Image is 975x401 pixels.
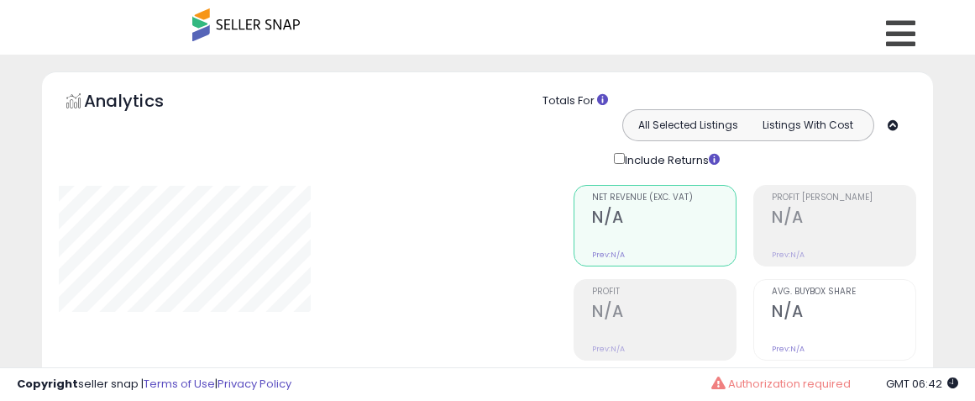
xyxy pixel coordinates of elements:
[592,193,736,203] span: Net Revenue (Exc. VAT)
[17,377,291,393] div: seller snap | |
[747,114,868,136] button: Listings With Cost
[84,89,197,117] h5: Analytics
[772,288,915,297] span: Avg. Buybox Share
[627,114,748,136] button: All Selected Listings
[218,376,291,392] a: Privacy Policy
[592,302,736,324] h2: N/A
[772,208,915,230] h2: N/A
[886,376,958,392] span: 2025-09-18 06:42 GMT
[144,376,215,392] a: Terms of Use
[17,376,78,392] strong: Copyright
[601,150,740,169] div: Include Returns
[592,288,736,297] span: Profit
[772,302,915,324] h2: N/A
[592,250,625,260] small: Prev: N/A
[772,193,915,203] span: Profit [PERSON_NAME]
[772,344,805,354] small: Prev: N/A
[592,344,625,354] small: Prev: N/A
[772,250,805,260] small: Prev: N/A
[592,208,736,230] h2: N/A
[543,93,920,109] div: Totals For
